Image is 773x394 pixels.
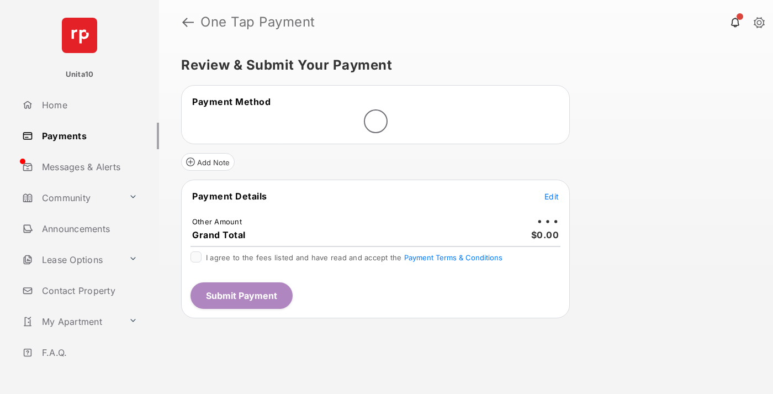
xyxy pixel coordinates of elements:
[192,217,242,227] td: Other Amount
[18,216,159,242] a: Announcements
[192,96,271,107] span: Payment Method
[62,18,97,53] img: svg+xml;base64,PHN2ZyB4bWxucz0iaHR0cDovL3d3dy53My5vcmcvMjAwMC9zdmciIHdpZHRoPSI2NCIgaGVpZ2h0PSI2NC...
[18,277,159,304] a: Contact Property
[66,69,94,80] p: Unita10
[192,229,246,240] span: Grand Total
[18,92,159,118] a: Home
[531,229,559,240] span: $0.00
[544,191,559,202] button: Edit
[18,339,159,366] a: F.A.Q.
[181,153,235,171] button: Add Note
[18,246,124,273] a: Lease Options
[200,15,315,29] strong: One Tap Payment
[544,192,559,201] span: Edit
[18,308,124,335] a: My Apartment
[18,154,159,180] a: Messages & Alerts
[192,191,267,202] span: Payment Details
[181,59,742,72] h5: Review & Submit Your Payment
[190,282,293,309] button: Submit Payment
[18,123,159,149] a: Payments
[404,253,502,262] button: I agree to the fees listed and have read and accept the
[18,185,124,211] a: Community
[206,253,502,262] span: I agree to the fees listed and have read and accept the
